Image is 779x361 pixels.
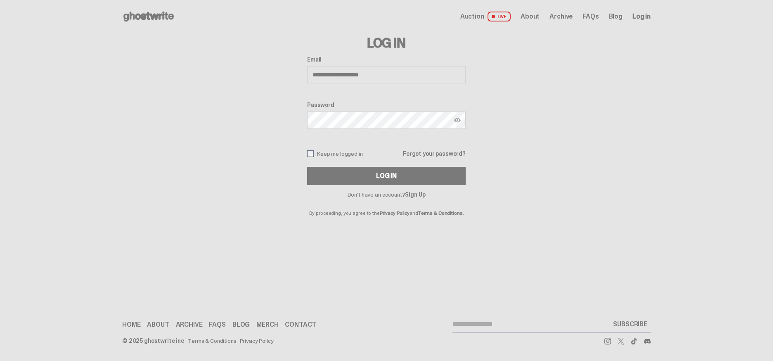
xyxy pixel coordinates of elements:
a: Merch [256,321,278,328]
img: Show password [454,117,461,123]
span: Auction [460,13,484,20]
a: About [521,13,540,20]
a: Terms & Conditions [187,338,236,344]
a: Log in [632,13,651,20]
a: FAQs [209,321,225,328]
a: Forgot your password? [403,151,466,157]
label: Email [307,56,466,63]
button: SUBSCRIBE [610,316,651,332]
a: Home [122,321,140,328]
label: Keep me logged in [307,150,363,157]
a: Sign Up [405,191,425,198]
a: Archive [549,13,573,20]
span: LIVE [488,12,511,21]
input: Keep me logged in [307,150,314,157]
p: Don't have an account? [307,192,466,197]
a: Blog [232,321,250,328]
a: Archive [176,321,203,328]
div: © 2025 ghostwrite inc [122,338,184,344]
a: Contact [285,321,316,328]
label: Password [307,102,466,108]
a: Auction LIVE [460,12,511,21]
a: About [147,321,169,328]
button: Log In [307,167,466,185]
h3: Log In [307,36,466,50]
a: Terms & Conditions [418,210,463,216]
a: Privacy Policy [380,210,410,216]
a: Privacy Policy [240,338,274,344]
p: By proceeding, you agree to the and . [307,197,466,216]
a: Blog [609,13,623,20]
a: FAQs [582,13,599,20]
div: Log In [376,173,397,179]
